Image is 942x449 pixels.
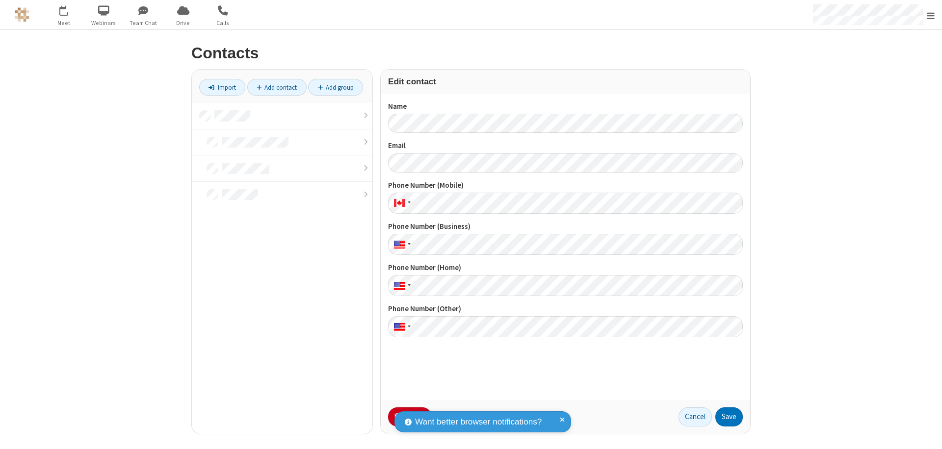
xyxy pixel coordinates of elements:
button: Cancel [679,407,712,427]
span: Calls [205,19,241,27]
a: Import [199,79,245,96]
div: Canada: + 1 [388,193,414,214]
div: 6 [66,5,73,13]
span: Drive [165,19,202,27]
h2: Contacts [191,45,751,62]
a: Add contact [247,79,307,96]
span: Meet [46,19,82,27]
label: Email [388,140,743,151]
a: Add group [308,79,363,96]
img: QA Selenium DO NOT DELETE OR CHANGE [15,7,29,22]
span: Want better browser notifications? [415,416,542,428]
span: Webinars [85,19,122,27]
label: Phone Number (Home) [388,262,743,274]
label: Phone Number (Business) [388,221,743,232]
button: Delete [388,407,432,427]
h3: Edit contact [388,77,743,86]
span: Team Chat [125,19,162,27]
label: Phone Number (Mobile) [388,180,743,191]
div: United States: + 1 [388,275,414,296]
div: United States: + 1 [388,234,414,255]
button: Save [715,407,743,427]
label: Phone Number (Other) [388,303,743,315]
label: Name [388,101,743,112]
div: United States: + 1 [388,316,414,337]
